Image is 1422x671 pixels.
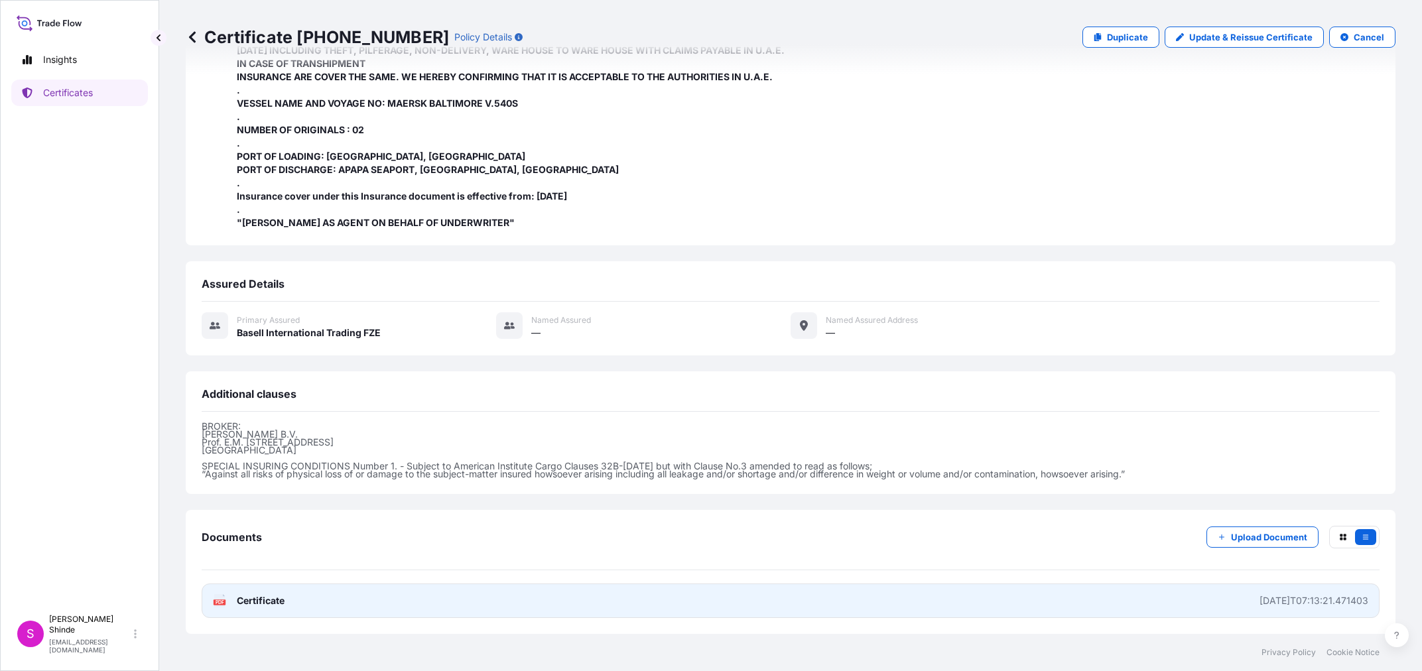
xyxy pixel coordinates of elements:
p: Certificates [43,86,93,99]
span: Assured Details [202,277,285,290]
a: Update & Reissue Certificate [1165,27,1324,48]
a: Privacy Policy [1261,647,1316,658]
p: [PERSON_NAME] Shinde [49,614,131,635]
a: Certificates [11,80,148,106]
div: [DATE]T07:13:21.471403 [1260,594,1368,607]
span: — [826,326,835,339]
span: INSURANCE CERTIFICATE COVERING MARINE INSURANCE AS PER 1) INSTITUTE CARGO CLAUSES (A) DATED [DATE... [237,17,791,229]
p: Certificate [PHONE_NUMBER] [186,27,449,48]
span: S [27,627,34,640]
span: Named Assured [531,315,591,326]
p: Update & Reissue Certificate [1189,30,1313,44]
text: PDF [216,600,224,605]
span: Named Assured Address [826,315,918,326]
span: Documents [202,530,262,544]
a: Insights [11,46,148,73]
span: Primary assured [237,315,300,326]
p: Duplicate [1107,30,1148,44]
span: Additional clauses [202,387,296,400]
span: Certificate [237,594,285,607]
span: — [531,326,541,339]
button: Upload Document [1206,526,1319,548]
p: [EMAIL_ADDRESS][DOMAIN_NAME] [49,638,131,654]
p: Cancel [1354,30,1384,44]
a: Duplicate [1082,27,1159,48]
span: Basell International Trading FZE [237,326,381,339]
p: Policy Details [454,30,512,44]
p: Upload Document [1231,530,1307,544]
button: Cancel [1329,27,1395,48]
a: PDFCertificate[DATE]T07:13:21.471403 [202,583,1380,618]
p: BROKER: [PERSON_NAME] B.V. Prof. E.M. [STREET_ADDRESS] [GEOGRAPHIC_DATA] SPECIAL INSURING CONDITI... [202,422,1380,478]
a: Cookie Notice [1326,647,1380,658]
p: Insights [43,53,77,66]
